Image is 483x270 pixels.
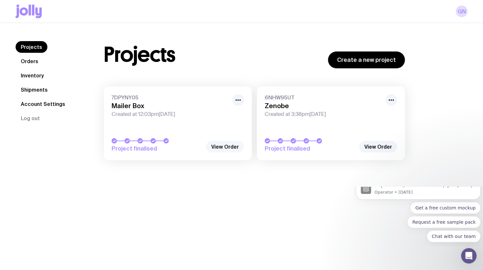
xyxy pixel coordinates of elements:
span: Project finalised [265,145,356,152]
a: View Order [359,141,397,152]
div: Quick reply options [3,15,127,55]
a: GN [456,6,467,17]
a: View Order [206,141,244,152]
span: 6NHW95UT [265,94,381,101]
iframe: Intercom live chat [461,248,477,264]
p: Message from Operator, sent 10w ago [21,3,122,8]
a: Account Settings [16,98,70,110]
h3: Zenobe [265,102,381,110]
span: Created at 3:38pm[DATE] [265,111,381,118]
span: Project finalised [112,145,202,152]
a: Orders [16,55,43,67]
a: 6NHW95UTZenobeCreated at 3:38pm[DATE]Project finalised [257,86,405,160]
a: Shipments [16,84,53,96]
button: Quick reply: Chat with our team [74,44,127,55]
button: Quick reply: Request a free sample pack [54,29,127,41]
a: Inventory [16,70,49,81]
button: Quick reply: Get a free custom mockup [57,15,127,27]
a: Create a new project [328,51,405,68]
span: Created at 12:03pm[DATE] [112,111,228,118]
h1: Projects [104,44,175,65]
a: Projects [16,41,47,53]
h3: Mailer Box [112,102,228,110]
a: 7DPYNY05Mailer BoxCreated at 12:03pm[DATE]Project finalised [104,86,252,160]
span: 7DPYNY05 [112,94,228,101]
iframe: Intercom notifications message [353,187,483,246]
button: Log out [16,112,45,124]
